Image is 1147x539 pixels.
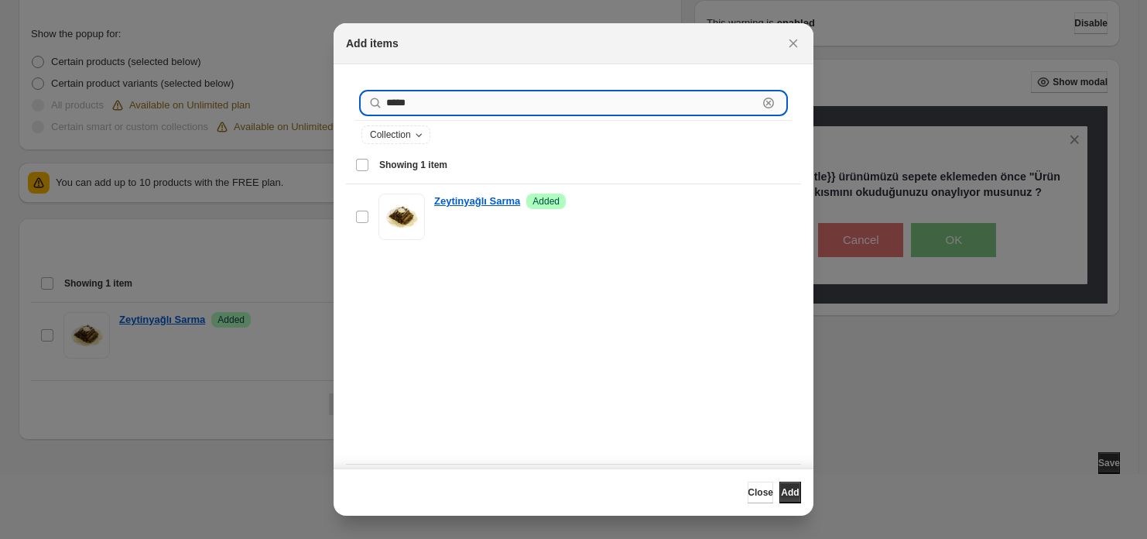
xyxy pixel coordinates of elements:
button: Close [782,33,804,54]
h2: Add items [346,36,399,51]
button: Collection [362,126,430,143]
span: Showing 1 item [379,159,447,171]
button: Clear [761,95,776,111]
span: Added [532,195,560,208]
span: Collection [370,129,411,141]
a: Zeytinyağlı Sarma [434,194,520,209]
span: Add [781,486,799,499]
button: Close [748,482,773,503]
button: Add [779,482,801,503]
span: Close [748,486,773,499]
